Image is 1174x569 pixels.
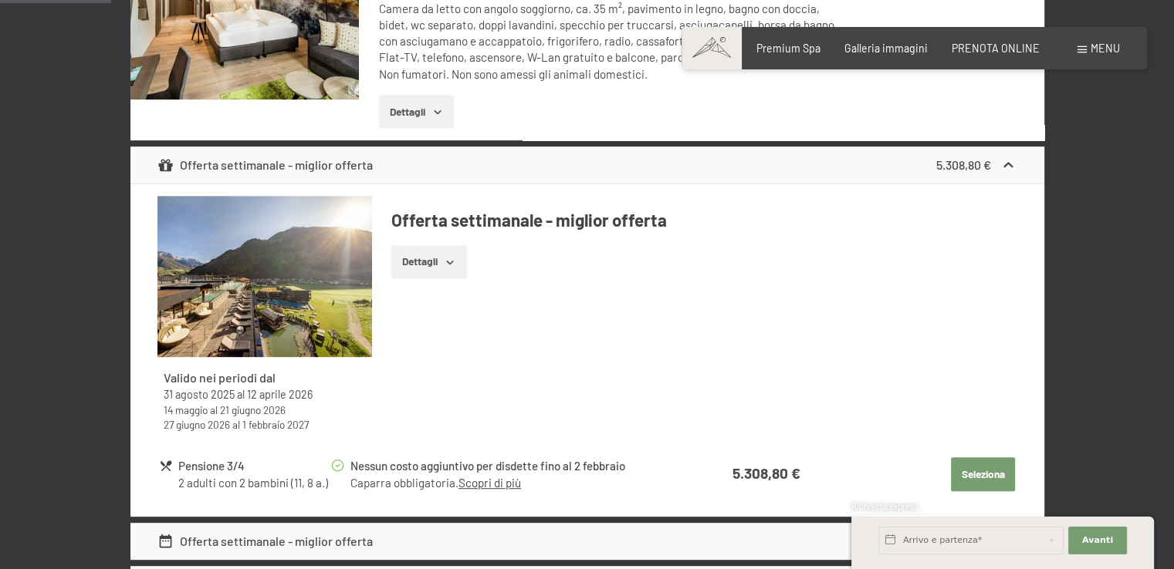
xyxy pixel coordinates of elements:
button: Dettagli [379,95,454,129]
div: al [164,402,366,417]
a: Scopri di più [458,476,521,490]
time: 31/08/2025 [164,388,235,401]
time: 14/05/2026 [164,403,208,416]
time: 21/06/2026 [220,403,286,416]
button: Dettagli [391,245,466,279]
button: Avanti [1068,527,1127,554]
button: Seleziona [951,457,1015,491]
a: Premium Spa [756,42,820,55]
div: 2 adulti con 2 bambini (11, 8 a.) [178,475,329,491]
strong: Valido nei periodi dal [164,370,276,385]
a: PRENOTA ONLINE [952,42,1040,55]
div: Offerta settimanale - miglior offerta [157,156,373,174]
time: 27/06/2026 [164,418,230,431]
div: Offerta settimanale - miglior offerta [157,532,373,550]
img: mss_renderimg.php [157,196,372,357]
div: Offerta settimanale - miglior offerta5.308,80 € [130,146,1044,183]
div: Offerta settimanale - miglior offerta5.308,80 € [130,523,1044,560]
time: 01/02/2027 [242,418,309,431]
span: Richiesta express [851,501,919,511]
a: Galleria immagini [844,42,928,55]
span: Menu [1091,42,1120,55]
div: Caparra obbligatoria. [350,475,672,491]
div: Camera da letto con angolo soggiorno, ca. 35 m², pavimento in legno, bagno con doccia, bidet, wc ... [379,1,838,82]
span: Avanti [1082,534,1113,547]
div: Pensione 3/4 [178,457,329,475]
div: al [164,387,366,402]
time: 12/04/2026 [247,388,313,401]
strong: 5.308,80 € [936,157,991,172]
h4: Offerta settimanale - miglior offerta [391,208,1017,232]
div: Nessun costo aggiuntivo per disdette fino al 2 febbraio [350,457,672,475]
strong: 5.308,80 € [732,464,800,482]
div: al [164,417,366,432]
